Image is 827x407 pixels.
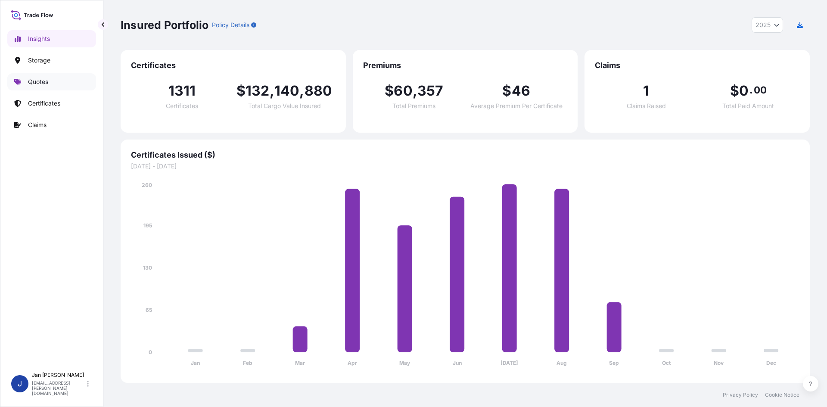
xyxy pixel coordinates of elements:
[191,360,200,366] tspan: Jan
[32,372,85,379] p: Jan [PERSON_NAME]
[32,380,85,396] p: [EMAIL_ADDRESS][PERSON_NAME][DOMAIN_NAME]
[131,150,799,160] span: Certificates Issued ($)
[714,360,724,366] tspan: Nov
[131,60,336,71] span: Certificates
[501,360,518,366] tspan: [DATE]
[246,84,270,98] span: 132
[243,360,252,366] tspan: Feb
[722,103,774,109] span: Total Paid Amount
[755,21,771,29] span: 2025
[512,84,530,98] span: 46
[413,84,417,98] span: ,
[643,84,649,98] span: 1
[739,84,749,98] span: 0
[7,30,96,47] a: Insights
[348,360,357,366] tspan: Apr
[212,21,249,29] p: Policy Details
[143,222,152,229] tspan: 195
[236,84,246,98] span: $
[7,116,96,134] a: Claims
[28,121,47,129] p: Claims
[28,99,60,108] p: Certificates
[363,60,568,71] span: Premiums
[627,103,666,109] span: Claims Raised
[7,52,96,69] a: Storage
[557,360,567,366] tspan: Aug
[248,103,321,109] span: Total Cargo Value Insured
[730,84,739,98] span: $
[121,18,208,32] p: Insured Portfolio
[723,391,758,398] a: Privacy Policy
[168,84,196,98] span: 1311
[502,84,511,98] span: $
[18,379,22,388] span: J
[142,182,152,188] tspan: 260
[7,73,96,90] a: Quotes
[131,162,799,171] span: [DATE] - [DATE]
[399,360,410,366] tspan: May
[166,103,198,109] span: Certificates
[754,87,767,93] span: 00
[270,84,274,98] span: ,
[299,84,304,98] span: ,
[470,103,563,109] span: Average Premium Per Certificate
[766,360,776,366] tspan: Dec
[595,60,799,71] span: Claims
[394,84,412,98] span: 60
[392,103,435,109] span: Total Premiums
[453,360,462,366] tspan: Jun
[28,56,50,65] p: Storage
[295,360,305,366] tspan: Mar
[146,307,152,313] tspan: 65
[143,264,152,271] tspan: 130
[752,17,783,33] button: Year Selector
[7,95,96,112] a: Certificates
[28,78,48,86] p: Quotes
[417,84,444,98] span: 357
[274,84,300,98] span: 140
[749,87,752,93] span: .
[28,34,50,43] p: Insights
[385,84,394,98] span: $
[149,349,152,355] tspan: 0
[662,360,671,366] tspan: Oct
[609,360,619,366] tspan: Sep
[305,84,333,98] span: 880
[765,391,799,398] a: Cookie Notice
